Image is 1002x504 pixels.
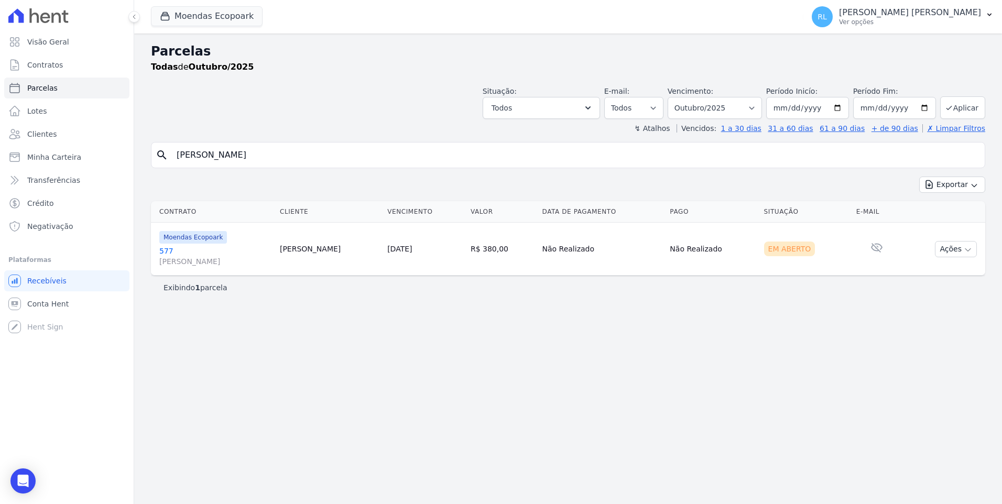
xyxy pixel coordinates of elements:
a: Visão Geral [4,31,129,52]
div: Open Intercom Messenger [10,468,36,494]
strong: Outubro/2025 [189,62,254,72]
span: Crédito [27,198,54,209]
td: [PERSON_NAME] [276,223,383,276]
button: Aplicar [940,96,985,119]
a: Conta Hent [4,293,129,314]
th: Situação [760,201,852,223]
b: 1 [195,283,200,292]
span: Minha Carteira [27,152,81,162]
th: Valor [466,201,538,223]
label: Período Fim: [853,86,936,97]
label: E-mail: [604,87,630,95]
a: Clientes [4,124,129,145]
th: Cliente [276,201,383,223]
button: Moendas Ecopoark [151,6,263,26]
button: Todos [483,97,600,119]
strong: Todas [151,62,178,72]
i: search [156,149,168,161]
span: Moendas Ecopoark [159,231,227,244]
a: + de 90 dias [872,124,918,133]
label: Situação: [483,87,517,95]
button: RL [PERSON_NAME] [PERSON_NAME] Ver opções [803,2,1002,31]
a: Parcelas [4,78,129,98]
label: ↯ Atalhos [634,124,670,133]
a: 1 a 30 dias [721,124,761,133]
th: Data de Pagamento [538,201,666,223]
a: ✗ Limpar Filtros [922,124,985,133]
th: E-mail [852,201,901,223]
button: Ações [935,241,977,257]
span: Todos [492,102,512,114]
span: Visão Geral [27,37,69,47]
div: Em Aberto [764,242,815,256]
th: Contrato [151,201,276,223]
span: Conta Hent [27,299,69,309]
p: [PERSON_NAME] [PERSON_NAME] [839,7,981,18]
span: [PERSON_NAME] [159,256,271,267]
span: Clientes [27,129,57,139]
a: [DATE] [387,245,412,253]
span: Negativação [27,221,73,232]
span: Parcelas [27,83,58,93]
a: 31 a 60 dias [768,124,813,133]
th: Vencimento [383,201,466,223]
td: Não Realizado [538,223,666,276]
p: Exibindo parcela [164,282,227,293]
td: R$ 380,00 [466,223,538,276]
a: Lotes [4,101,129,122]
div: Plataformas [8,254,125,266]
span: Transferências [27,175,80,185]
h2: Parcelas [151,42,985,61]
label: Vencidos: [677,124,716,133]
td: Não Realizado [666,223,759,276]
th: Pago [666,201,759,223]
a: Recebíveis [4,270,129,291]
label: Vencimento: [668,87,713,95]
span: RL [818,13,827,20]
a: Transferências [4,170,129,191]
a: 577[PERSON_NAME] [159,246,271,267]
a: Crédito [4,193,129,214]
input: Buscar por nome do lote ou do cliente [170,145,981,166]
a: Contratos [4,54,129,75]
span: Recebíveis [27,276,67,286]
label: Período Inicío: [766,87,818,95]
p: Ver opções [839,18,981,26]
a: Minha Carteira [4,147,129,168]
a: 61 a 90 dias [820,124,865,133]
p: de [151,61,254,73]
button: Exportar [919,177,985,193]
a: Negativação [4,216,129,237]
span: Contratos [27,60,63,70]
span: Lotes [27,106,47,116]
